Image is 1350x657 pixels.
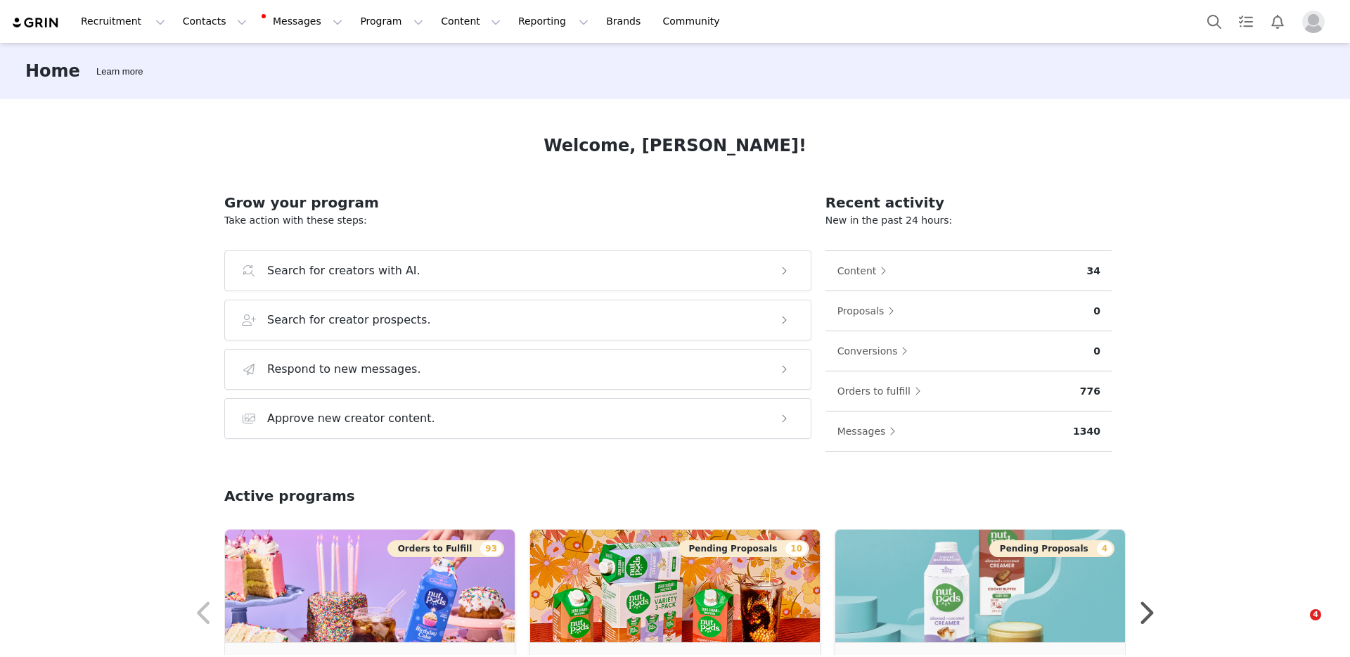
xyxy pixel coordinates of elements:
[1262,6,1293,37] button: Notifications
[224,300,811,340] button: Search for creator prospects.
[256,6,351,37] button: Messages
[267,410,435,427] h3: Approve new creator content.
[224,192,811,213] h2: Grow your program
[25,58,80,84] h3: Home
[1302,11,1325,33] img: placeholder-profile.jpg
[1310,609,1321,620] span: 4
[267,312,431,328] h3: Search for creator prospects.
[544,133,806,158] h1: Welcome, [PERSON_NAME]!
[225,530,515,642] img: 04e08bbd-f753-4dd2-9eff-57f818daeda9.jpg
[825,213,1112,228] p: New in the past 24 hours:
[1199,6,1230,37] button: Search
[1087,264,1100,279] p: 34
[1230,6,1261,37] a: Tasks
[835,530,1125,642] img: bb6904bb-6c2f-4dbf-9f5d-2620b8a4b4e5.jpg
[530,530,820,642] img: c81fac13-14de-4eca-8661-fc2a9008548c.jpg
[224,349,811,390] button: Respond to new messages.
[679,540,809,557] button: Pending Proposals10
[11,16,60,30] img: grin logo
[1294,11,1339,33] button: Profile
[837,420,904,442] button: Messages
[387,540,504,557] button: Orders to Fulfill93
[1093,304,1100,319] p: 0
[825,192,1112,213] h2: Recent activity
[432,6,509,37] button: Content
[224,485,355,506] h2: Active programs
[837,300,902,322] button: Proposals
[510,6,597,37] button: Reporting
[1080,384,1100,399] p: 776
[989,540,1114,557] button: Pending Proposals4
[352,6,432,37] button: Program
[174,6,255,37] button: Contacts
[267,262,420,279] h3: Search for creators with AI.
[224,213,811,228] p: Take action with these steps:
[655,6,735,37] a: Community
[224,398,811,439] button: Approve new creator content.
[267,361,421,378] h3: Respond to new messages.
[837,260,894,282] button: Content
[1073,424,1100,439] p: 1340
[598,6,653,37] a: Brands
[837,340,915,362] button: Conversions
[1281,609,1315,643] iframe: Intercom live chat
[72,6,174,37] button: Recruitment
[224,250,811,291] button: Search for creators with AI.
[1093,344,1100,359] p: 0
[837,380,928,402] button: Orders to fulfill
[94,65,146,79] div: Tooltip anchor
